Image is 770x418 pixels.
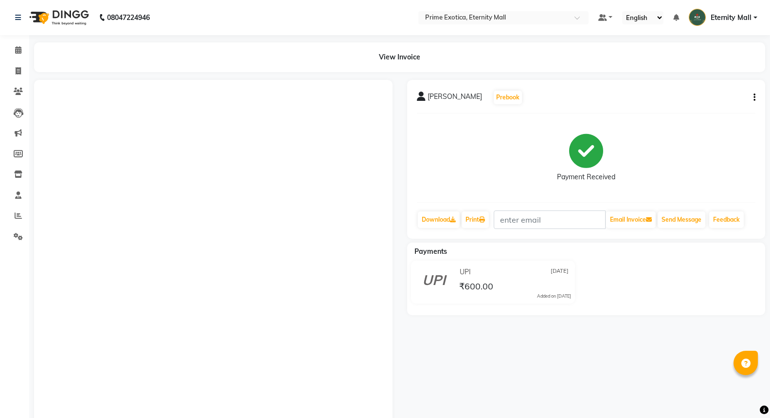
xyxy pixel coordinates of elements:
span: [DATE] [551,267,569,277]
span: Eternity Mall [711,13,752,23]
span: ₹600.00 [459,281,493,294]
a: Feedback [709,211,744,228]
span: [PERSON_NAME] [428,92,482,105]
input: enter email [494,210,606,229]
a: Download [418,211,460,228]
img: logo [25,4,91,31]
div: Payment Received [557,172,615,182]
span: UPI [460,267,471,277]
b: 08047224946 [107,4,150,31]
span: Payments [414,247,447,256]
div: View Invoice [34,42,765,72]
iframe: chat widget [729,379,760,408]
a: Print [462,211,489,228]
img: Eternity Mall [689,9,706,26]
div: Added on [DATE] [537,293,571,300]
button: Prebook [494,91,522,104]
button: Email Invoice [606,211,656,228]
button: Send Message [658,211,705,228]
